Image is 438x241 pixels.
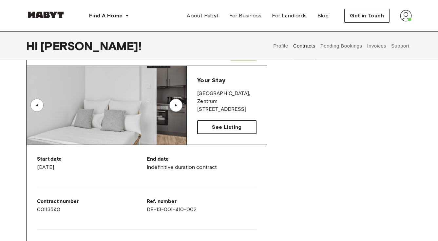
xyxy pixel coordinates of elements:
span: Blog [317,12,329,20]
a: See Listing [197,120,257,134]
span: Get in Touch [350,12,384,20]
p: [STREET_ADDRESS] [197,106,257,113]
button: Find A Home [84,9,134,22]
div: Indefinitive duration contract [147,155,257,171]
button: Get in Touch [344,9,390,23]
p: [GEOGRAPHIC_DATA] , Zentrum [197,90,257,106]
button: Invoices [366,31,387,60]
p: Start date [37,155,147,163]
span: See Listing [212,123,241,131]
p: Contract number [37,198,147,206]
a: For Landlords [267,9,312,22]
span: [PERSON_NAME] ! [40,39,142,53]
p: End date [147,155,257,163]
span: Your Stay [197,77,225,84]
span: Hi [26,39,40,53]
div: user profile tabs [271,31,412,60]
div: ▲ [173,103,179,107]
div: [DATE] [37,155,147,171]
div: 00113540 [37,198,147,213]
span: For Landlords [272,12,307,20]
img: Habyt [26,11,66,18]
button: Profile [273,31,289,60]
div: DE-13-001-410-002 [147,198,257,213]
p: Ref. number [147,198,257,206]
button: Support [390,31,410,60]
img: Image of the room [27,66,186,145]
a: For Business [224,9,267,22]
a: About Habyt [181,9,224,22]
span: About Habyt [187,12,219,20]
a: Blog [312,9,334,22]
div: ▲ [34,103,40,107]
img: avatar [400,10,412,22]
button: Contracts [292,31,316,60]
span: Find A Home [89,12,123,20]
button: Pending Bookings [319,31,363,60]
span: For Business [229,12,262,20]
